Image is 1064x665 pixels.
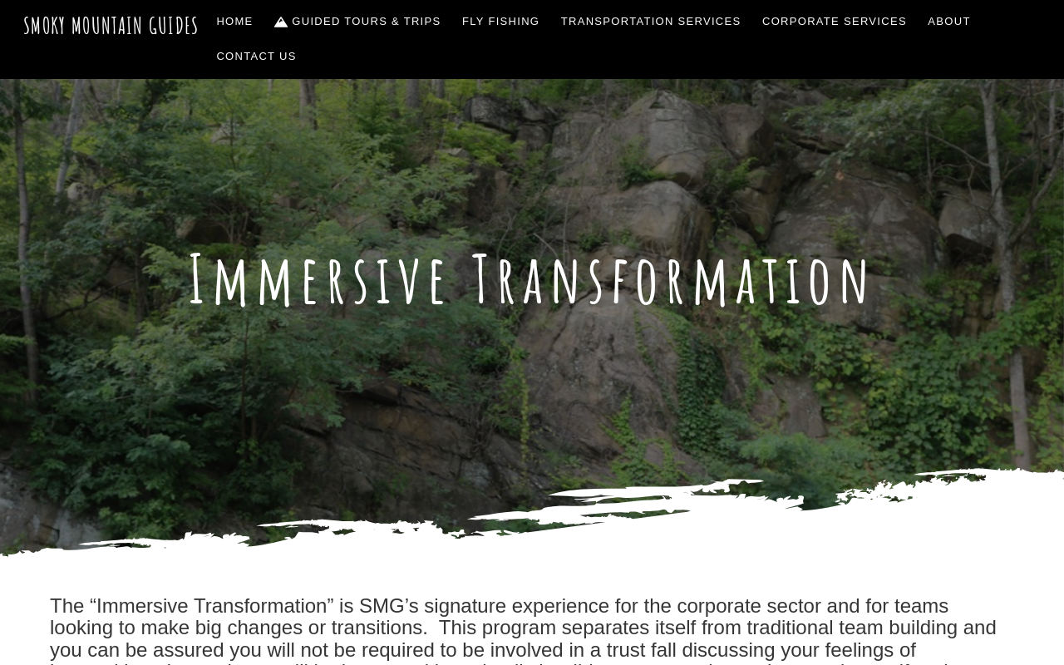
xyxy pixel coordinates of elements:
a: Guided Tours & Trips [268,4,447,39]
a: Corporate Services [756,4,914,39]
a: About [922,4,978,39]
a: Smoky Mountain Guides [23,12,199,39]
a: Fly Fishing [456,4,546,39]
a: Transportation Services [554,4,747,39]
a: Contact Us [210,39,303,74]
a: Home [210,4,260,39]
